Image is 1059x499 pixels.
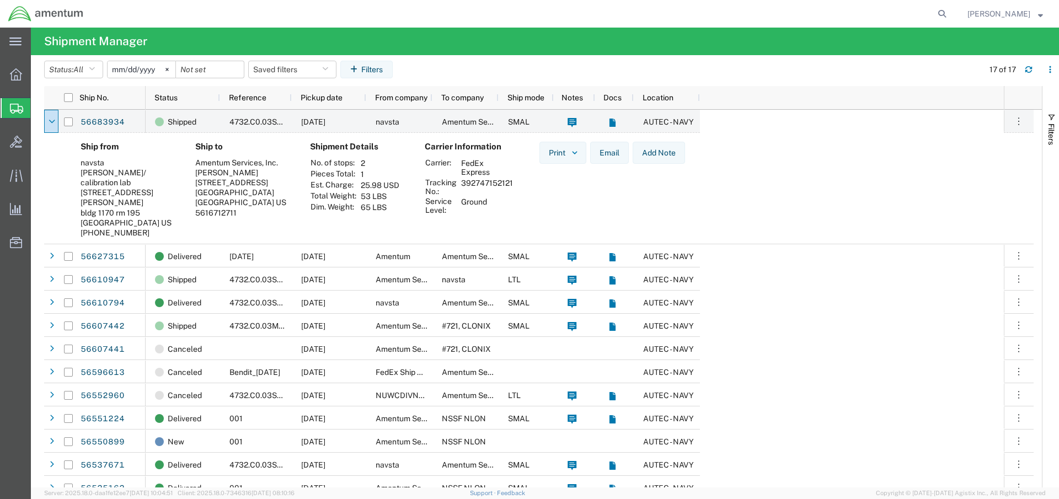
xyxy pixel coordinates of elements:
a: 56537671 [80,457,125,474]
span: 001 [229,484,243,492]
span: Delivered [168,453,201,476]
div: [GEOGRAPHIC_DATA] US [195,197,292,207]
span: 001 [229,414,243,423]
td: 25.98 USD [357,180,403,191]
span: Canceled [168,361,202,384]
div: 17 of 17 [990,64,1016,76]
img: dropdown [570,148,580,158]
div: [STREET_ADDRESS] [195,178,292,187]
span: SMAL [508,298,529,307]
span: Ship No. [79,93,109,102]
div: [PERSON_NAME] [195,168,292,178]
span: AUTEC - NAVY [643,414,694,423]
span: AUTEC - NAVY [643,460,694,469]
button: Saved filters [248,61,336,78]
div: 5616712711 [195,208,292,218]
a: 56550899 [80,433,125,451]
span: Server: 2025.18.0-daa1fe12ee7 [44,490,173,496]
span: navsta [442,275,466,284]
td: 2 [357,158,403,169]
a: 56552960 [80,387,125,405]
a: 56627315 [80,248,125,266]
span: NSSF NLON [442,414,486,423]
div: [PERSON_NAME]/ calibration lab [81,168,178,187]
span: LTL [508,391,521,400]
th: No. of stops: [310,158,357,169]
span: Copyright © [DATE]-[DATE] Agistix Inc., All Rights Reserved [876,489,1046,498]
span: #721, CLONIX [442,345,491,353]
button: Add Note [633,142,685,164]
button: Print [539,142,586,164]
span: All [73,65,83,74]
span: New [168,430,184,453]
h4: Shipment Manager [44,28,147,55]
span: [DATE] 10:04:51 [130,490,173,496]
span: AUTEC - NAVY [643,368,694,377]
span: 09/03/2025 [301,117,325,126]
td: 65 LBS [357,202,403,213]
span: 08/27/2025 [301,321,325,330]
span: Amentum Services, Inc. [442,298,525,307]
a: 56596613 [80,364,125,382]
span: From company [375,93,427,102]
span: Delivered [168,245,201,268]
span: Amentum Services, Inc. [376,275,458,284]
img: logo [8,6,84,22]
span: AUTEC - NAVY [643,437,694,446]
span: 4732.C0.03SL.14090100.880E0110 [229,460,357,469]
span: Amentum Services, Inc. [376,345,458,353]
span: Shipped [168,110,196,133]
span: Amentum Services, Inc. [442,368,525,377]
span: 08/27/2025 [301,252,325,261]
span: Filters [1047,124,1056,145]
span: Amentum Services, Inc. [376,321,458,330]
input: Not set [108,61,175,78]
span: AUTEC - NAVY [643,321,694,330]
span: Bendit_8-27-25 [229,368,280,377]
th: Pieces Total: [310,169,357,180]
span: 001 [229,437,243,446]
span: 4732.C0.03SL.14090100.880E0110 [229,298,357,307]
div: [STREET_ADDRESS][PERSON_NAME] [81,187,178,207]
a: Support [470,490,498,496]
td: FedEx Express [457,158,517,178]
span: 08/20/2025 [301,437,325,446]
span: AUTEC - NAVY [643,484,694,492]
span: Amentum Services, Inc. [442,117,525,126]
div: [GEOGRAPHIC_DATA] [195,187,292,197]
span: 4732.C0.03SL.14090100.880E0110 [229,275,357,284]
span: 08/27/2025 [301,368,325,377]
span: Canceled [168,384,202,407]
span: 08/20/2025 [301,460,325,469]
span: To company [441,93,484,102]
span: Ship mode [507,93,544,102]
span: Shipped [168,314,196,337]
span: 08/26/2025 [301,345,325,353]
span: NSSF NLON [442,437,486,446]
div: bldg 1170 rm 195 [81,208,178,218]
span: SMAL [508,414,529,423]
h4: Ship from [81,142,178,152]
span: 4732.C0.03SL.14090100.880E0110 [229,391,357,400]
span: SMAL [508,460,529,469]
a: 56610794 [80,294,125,312]
a: 56607442 [80,318,125,335]
span: SMAL [508,252,529,261]
span: Pickup date [301,93,343,102]
span: AUTEC - NAVY [643,275,694,284]
span: navsta [376,460,399,469]
span: Amentum Services, Inc. [376,414,458,423]
div: Amentum Services, Inc. [195,158,292,168]
span: Delivered [168,407,201,430]
span: LTL [508,275,521,284]
span: Amentum Services, Inc. [442,460,525,469]
h4: Ship to [195,142,292,152]
span: Amentum Services, Inc. [376,484,458,492]
div: [PHONE_NUMBER] [81,228,178,238]
div: navsta [81,158,178,168]
td: 53 LBS [357,191,403,202]
span: FedEx Ship Center [376,368,441,377]
span: 4732.C0.03SL.14090100.880E0110 [229,117,357,126]
span: Notes [561,93,583,102]
h4: Carrier Information [425,142,513,152]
